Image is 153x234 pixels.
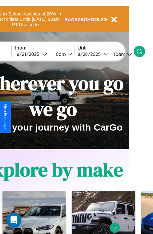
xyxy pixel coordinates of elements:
div: 8 / 28 / 2025 [78,51,104,57]
button: 8/21/2025 [15,51,49,57]
b: BACK2SCHOOL20 [64,17,106,22]
button: 10am [49,51,74,57]
div: 8 / 21 / 2025 [17,51,42,57]
div: Give Feedback [3,104,8,130]
button: 10am [109,51,134,57]
label: Until [78,45,134,51]
div: Open Intercom Messenger [6,213,21,228]
label: From [15,45,74,51]
div: 10am [51,51,68,57]
div: 10am [110,51,127,57]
